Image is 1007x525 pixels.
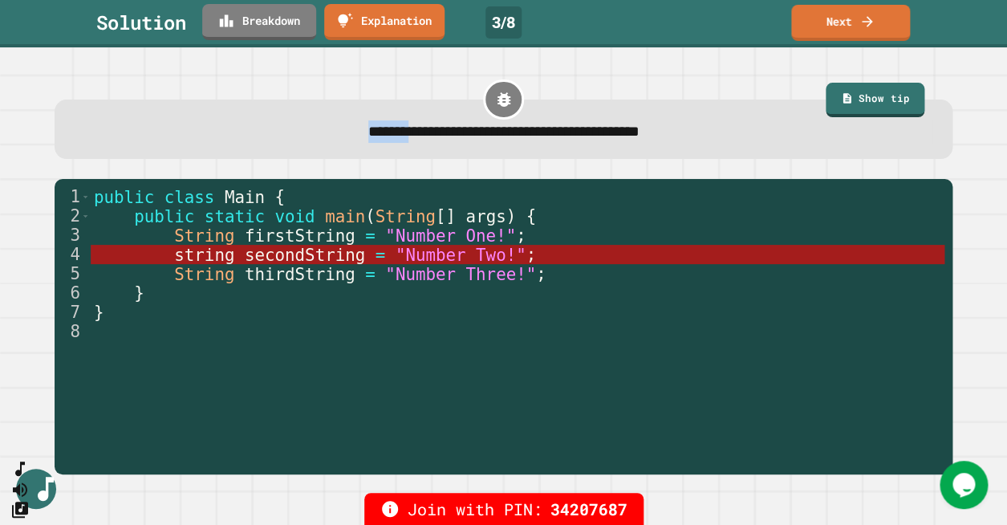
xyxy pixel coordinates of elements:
[96,8,186,37] div: Solution
[826,83,924,117] a: Show tip
[375,207,435,226] span: String
[55,226,91,245] div: 3
[224,188,264,207] span: Main
[164,188,214,207] span: class
[485,6,522,39] div: 3 / 8
[10,499,30,519] button: Change Music
[134,207,194,226] span: public
[174,265,234,284] span: String
[174,246,234,265] span: string
[55,264,91,283] div: 5
[940,461,991,509] iframe: chat widget
[385,226,516,246] span: "Number One!"
[55,245,91,264] div: 4
[324,4,445,40] a: Explanation
[55,206,91,226] div: 2
[10,479,30,499] button: Mute music
[81,206,90,226] span: Toggle code folding, rows 2 through 6
[395,246,526,265] span: "Number Two!"
[365,265,376,284] span: =
[385,265,536,284] span: "Number Three!"
[244,265,355,284] span: thirdString
[465,207,506,226] span: args
[81,187,90,206] span: Toggle code folding, rows 1 through 7
[244,246,364,265] span: secondString
[550,497,627,521] span: 34207687
[10,459,30,479] button: SpeedDial basic example
[364,493,644,525] div: Join with PIN:
[375,246,385,265] span: =
[274,207,315,226] span: void
[365,226,376,246] span: =
[55,322,91,341] div: 8
[244,226,355,246] span: firstString
[791,5,910,41] a: Next
[94,188,154,207] span: public
[55,283,91,303] div: 6
[55,303,91,322] div: 7
[202,4,316,40] a: Breakdown
[204,207,264,226] span: static
[325,207,365,226] span: main
[174,226,234,246] span: String
[55,187,91,206] div: 1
